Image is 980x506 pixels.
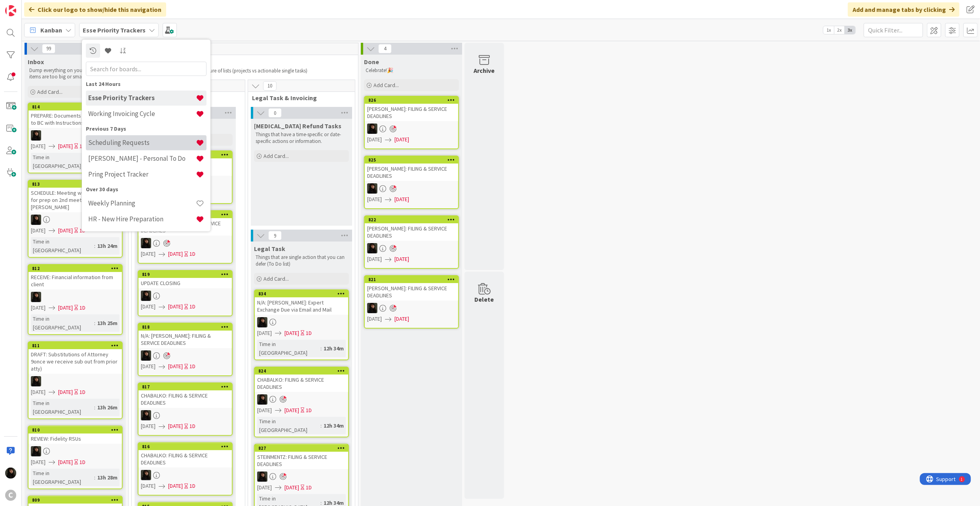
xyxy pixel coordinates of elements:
[256,254,347,267] p: Things that are single action that you can defer (To Do list)
[31,130,41,141] img: ES
[367,315,382,323] span: [DATE]
[28,103,122,128] div: 814PREPARE: Documents for RJC email to BC with Instructions
[257,329,272,337] span: [DATE]
[364,96,459,149] a: 826[PERSON_NAME]: FILING & SERVICE DEADLINESES[DATE][DATE]
[254,245,285,253] span: Legal Task
[31,304,45,312] span: [DATE]
[142,324,232,330] div: 818
[94,473,95,482] span: :
[320,421,322,430] span: :
[28,376,122,386] div: ES
[94,242,95,250] span: :
[80,226,85,235] div: 1D
[365,183,458,194] div: ES
[190,482,195,490] div: 1D
[138,442,233,496] a: 816CHABALKO: FILING & SERVICE DEADLINESES[DATE][DATE]1D
[367,303,377,313] img: ES
[138,350,232,361] div: ES
[365,276,458,283] div: 821
[58,388,73,396] span: [DATE]
[168,250,183,258] span: [DATE]
[28,426,122,434] div: 810
[365,223,458,241] div: [PERSON_NAME]: FILING & SERVICE DEADLINES
[28,215,122,225] div: ES
[95,403,119,412] div: 13h 26m
[365,276,458,301] div: 821[PERSON_NAME]: FILING & SERVICE DEADLINES
[834,26,845,34] span: 2x
[322,344,346,353] div: 12h 34m
[254,367,349,438] a: 824CHABALKO: FILING & SERVICE DEADLINESES[DATE][DATE]1DTime in [GEOGRAPHIC_DATA]:12h 34m
[306,483,312,492] div: 1D
[257,406,272,415] span: [DATE]
[255,452,348,469] div: STEINMENTZ: FILING & SERVICE DEADLINES
[306,329,312,337] div: 1D
[257,417,320,434] div: Time in [GEOGRAPHIC_DATA]
[142,444,232,449] div: 816
[367,255,382,263] span: [DATE]
[263,81,277,91] span: 10
[168,302,183,311] span: [DATE]
[31,388,45,396] span: [DATE]
[28,181,122,188] div: 813
[28,180,123,258] a: 813SCHEDULE: Meeting with BC and client for prep on 2nd meeting with [PERSON_NAME]ES[DATE][DATE]1...
[28,130,122,141] div: ES
[141,362,155,371] span: [DATE]
[255,445,348,469] div: 827STEINMENTZ: FILING & SERVICE DEADLINES
[138,291,232,301] div: ES
[31,153,94,170] div: Time in [GEOGRAPHIC_DATA]
[138,323,232,348] div: 818N/A: [PERSON_NAME]: FILING & SERVICE DEADLINES
[138,443,232,450] div: 816
[257,483,272,492] span: [DATE]
[95,473,119,482] div: 13h 28m
[263,152,289,160] span: Add Card...
[138,443,232,468] div: 816CHABALKO: FILING & SERVICE DEADLINES
[28,342,122,349] div: 811
[28,426,123,489] a: 810REVIEW: Fidelity RSUsES[DATE][DATE]1DTime in [GEOGRAPHIC_DATA]:13h 28m
[255,445,348,452] div: 827
[95,242,119,250] div: 13h 24m
[88,199,196,207] h4: Weekly Planning
[28,446,122,457] div: ES
[258,368,348,374] div: 824
[322,421,346,430] div: 12h 34m
[5,5,16,16] img: Visit kanbanzone.com
[368,157,458,163] div: 825
[367,124,377,134] img: ES
[5,490,16,501] div: C
[138,383,232,390] div: 817
[58,458,73,466] span: [DATE]
[284,406,299,415] span: [DATE]
[258,291,348,297] div: 834
[80,458,85,466] div: 1D
[365,216,458,223] div: 822
[28,264,123,335] a: 812RECEIVE: Financial information from clientES[DATE][DATE]1DTime in [GEOGRAPHIC_DATA]:13h 25m
[86,185,207,193] div: Over 30 days
[32,427,122,433] div: 810
[190,302,195,311] div: 1D
[32,181,122,187] div: 813
[365,156,458,164] div: 825
[255,367,348,392] div: 824CHABALKO: FILING & SERVICE DEADLINES
[394,195,409,204] span: [DATE]
[368,97,458,103] div: 826
[88,215,196,223] h4: HR - New Hire Preparation
[368,217,458,223] div: 822
[41,3,43,10] div: 1
[138,450,232,468] div: CHABALKO: FILING & SERVICE DEADLINES
[133,57,348,65] span: Organize
[28,58,44,66] span: Inbox
[255,290,348,297] div: 834
[394,255,409,263] span: [DATE]
[367,135,382,144] span: [DATE]
[257,317,267,327] img: ES
[17,1,36,11] span: Support
[257,394,267,405] img: ES
[365,243,458,253] div: ES
[258,445,348,451] div: 827
[257,472,267,482] img: ES
[31,142,45,150] span: [DATE]
[138,470,232,480] div: ES
[365,283,458,301] div: [PERSON_NAME]: FILING & SERVICE DEADLINES
[94,403,95,412] span: :
[28,103,122,110] div: 814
